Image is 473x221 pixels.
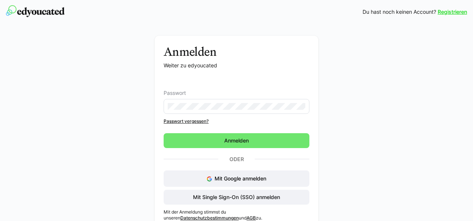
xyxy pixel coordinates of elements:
[247,215,256,221] a: AGB
[363,8,436,16] span: Du hast noch keinen Account?
[215,175,266,182] span: Mit Google anmelden
[438,8,467,16] a: Registrieren
[164,62,309,69] p: Weiter zu edyoucated
[164,118,309,124] a: Passwort vergessen?
[223,137,250,144] span: Anmelden
[164,45,309,59] h3: Anmelden
[6,5,65,17] img: edyoucated
[180,215,239,221] a: Datenschutzbestimmungen
[192,193,281,201] span: Mit Single Sign-On (SSO) anmelden
[218,154,255,164] p: Oder
[164,133,309,148] button: Anmelden
[164,170,309,187] button: Mit Google anmelden
[164,190,309,205] button: Mit Single Sign-On (SSO) anmelden
[164,209,309,221] p: Mit der Anmeldung stimmst du unseren und zu.
[164,90,186,96] span: Passwort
